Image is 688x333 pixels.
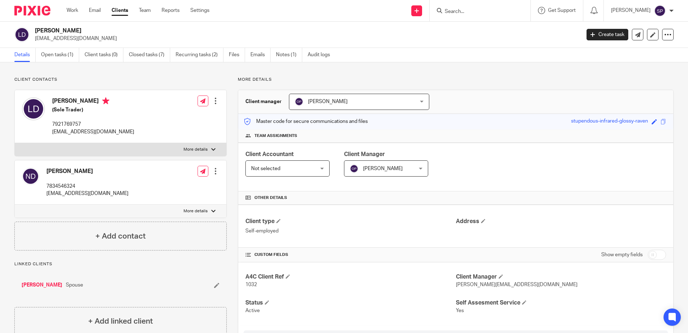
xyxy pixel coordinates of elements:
a: Reports [162,7,180,14]
span: Yes [456,308,464,313]
span: Other details [254,195,287,201]
a: Details [14,48,36,62]
a: Recurring tasks (2) [176,48,223,62]
p: Client contacts [14,77,227,83]
img: svg%3E [350,164,358,173]
h4: [PERSON_NAME] [46,168,128,175]
h4: CUSTOM FIELDS [245,252,456,258]
img: svg%3E [22,168,39,185]
h4: Client Manager [456,273,666,281]
img: Pixie [14,6,50,15]
a: Open tasks (1) [41,48,79,62]
a: Closed tasks (7) [129,48,170,62]
a: [PERSON_NAME] [22,281,62,289]
a: Email [89,7,101,14]
p: More details [184,147,208,152]
h4: Self Assesment Service [456,299,666,307]
p: 7834546324 [46,183,128,190]
p: [EMAIL_ADDRESS][DOMAIN_NAME] [52,128,134,136]
h2: [PERSON_NAME] [35,27,467,35]
a: Notes (1) [276,48,302,62]
img: svg%3E [22,97,45,120]
span: [PERSON_NAME][EMAIL_ADDRESS][DOMAIN_NAME] [456,282,578,287]
p: 7921769757 [52,121,134,128]
div: stupendous-infrared-glossy-raven [571,117,648,126]
i: Primary [102,97,109,105]
span: Client Manager [344,151,385,157]
h4: Status [245,299,456,307]
h4: + Add linked client [88,316,153,327]
span: Active [245,308,260,313]
h4: + Add contact [95,231,146,242]
span: Team assignments [254,133,297,139]
label: Show empty fields [601,251,643,258]
a: Settings [190,7,209,14]
span: Get Support [548,8,576,13]
h4: Address [456,218,666,225]
p: More details [184,208,208,214]
p: Self-employed [245,227,456,235]
span: Spouse [66,281,83,289]
span: [PERSON_NAME] [363,166,403,171]
a: Create task [587,29,628,40]
p: [EMAIL_ADDRESS][DOMAIN_NAME] [35,35,576,42]
span: 1032 [245,282,257,287]
a: Audit logs [308,48,335,62]
a: Client tasks (0) [85,48,123,62]
img: svg%3E [295,97,303,106]
a: Emails [250,48,271,62]
p: Linked clients [14,261,227,267]
h5: (Sole Trader) [52,106,134,114]
a: Team [139,7,151,14]
img: svg%3E [14,27,30,42]
a: Work [67,7,78,14]
input: Search [444,9,509,15]
a: Clients [112,7,128,14]
h3: Client manager [245,98,282,105]
h4: [PERSON_NAME] [52,97,134,106]
span: Client Accountant [245,151,294,157]
span: Not selected [251,166,280,171]
a: Files [229,48,245,62]
p: More details [238,77,674,83]
p: Master code for secure communications and files [244,118,368,125]
img: svg%3E [654,5,666,17]
span: [PERSON_NAME] [308,99,348,104]
p: [PERSON_NAME] [611,7,651,14]
h4: Client type [245,218,456,225]
p: [EMAIL_ADDRESS][DOMAIN_NAME] [46,190,128,197]
h4: A4C Client Ref [245,273,456,281]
